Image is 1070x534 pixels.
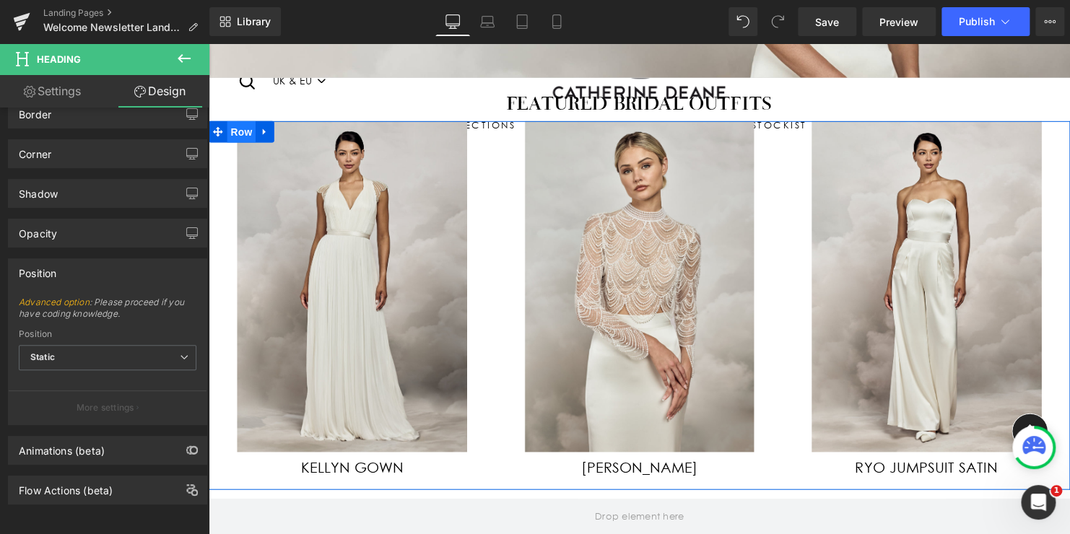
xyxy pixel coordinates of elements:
[19,100,51,121] div: Border
[77,401,134,414] p: More settings
[763,7,792,36] button: Redo
[1051,485,1062,496] span: 1
[539,7,574,36] a: Mobile
[19,297,196,329] span: : Please proceed if you have coding knowledge.
[43,22,182,33] span: Welcome Newsletter Landing Page ([DATE])
[1035,7,1064,36] button: More
[19,180,58,200] div: Shadow
[470,7,505,36] a: Laptop
[19,259,56,279] div: Position
[19,219,57,240] div: Opacity
[209,7,281,36] a: New Library
[37,53,81,65] span: Heading
[14,49,859,71] h1: Featured bridal outfits
[19,437,105,457] div: Animations (beta)
[321,79,554,414] img: Anya Topper
[19,140,51,160] div: Corner
[29,79,262,414] img: Kellyn Gown
[728,7,757,36] button: Undo
[19,329,196,339] div: Position
[941,7,1030,36] button: Publish
[862,7,936,36] a: Preview
[19,297,90,307] a: Advanced option
[435,7,470,36] a: Desktop
[94,414,198,439] a: Kellyn Gown
[237,15,271,28] span: Library
[48,79,66,100] a: Expand / Collapse
[378,414,496,439] a: [PERSON_NAME]
[656,414,801,439] a: Ryo Jumpsuit Satin
[19,476,113,496] div: Flow Actions (beta)
[108,75,212,108] a: Design
[9,390,206,424] button: More settings
[612,79,845,414] img: Ryo Jumpsuit Satin
[30,351,55,362] b: Static
[505,7,539,36] a: Tablet
[19,79,48,100] span: Row
[815,14,839,30] span: Save
[879,14,918,30] span: Preview
[959,16,995,27] span: Publish
[43,7,209,19] a: Landing Pages
[1021,485,1056,520] iframe: Intercom live chat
